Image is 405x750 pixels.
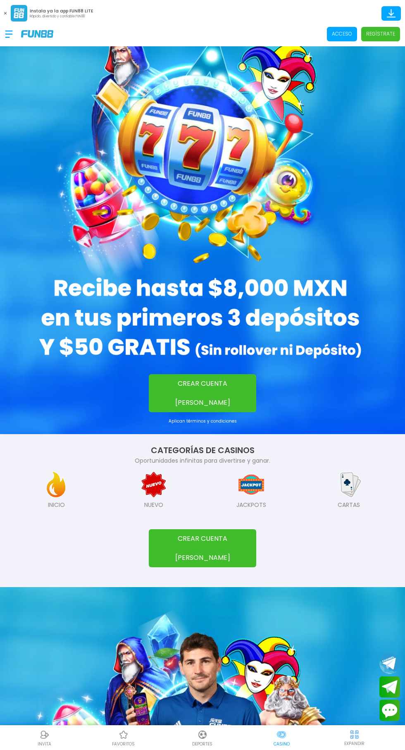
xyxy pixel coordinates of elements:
[192,741,212,747] p: Deportes
[10,444,395,456] h2: CATEGORÍAS DE CASINOS
[42,470,71,499] img: INICIO
[332,30,352,38] p: Acceso
[84,729,163,747] a: Casino FavoritosCasino Favoritosfavoritos
[119,730,129,740] img: Casino Favoritos
[338,501,360,509] p: CARTAS
[10,456,395,465] p: Oportunidades infinitas para divertirse y ganar.
[237,470,266,499] img: JACKPOTS
[349,729,360,740] img: hide
[149,374,256,412] button: CREAR CUENTA [PERSON_NAME]
[48,501,65,509] p: INICIO
[30,8,93,14] p: Instala ya la app FUN88 LITE
[112,741,135,747] p: favoritos
[379,700,400,721] button: Contact customer service
[242,729,321,747] a: CasinoCasinoCasino
[144,501,163,509] p: NUEVO
[5,729,84,747] a: ReferralReferralINVITA
[236,501,266,509] p: JACKPOTS
[344,740,364,747] p: EXPANDIR
[334,470,363,499] img: CARTAS
[149,529,256,567] button: CREAR CUENTA [PERSON_NAME]
[21,30,53,37] img: Company Logo
[40,730,50,740] img: Referral
[198,730,207,740] img: Deportes
[30,14,93,19] p: Rápido, divertido y confiable FUN88
[379,653,400,674] button: Join telegram channel
[274,741,290,747] p: Casino
[139,470,168,499] img: NUEVO
[379,676,400,698] button: Join telegram
[11,5,27,21] img: App Logo
[163,729,242,747] a: DeportesDeportesDeportes
[366,30,395,38] p: Regístrate
[38,741,51,747] p: INVITA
